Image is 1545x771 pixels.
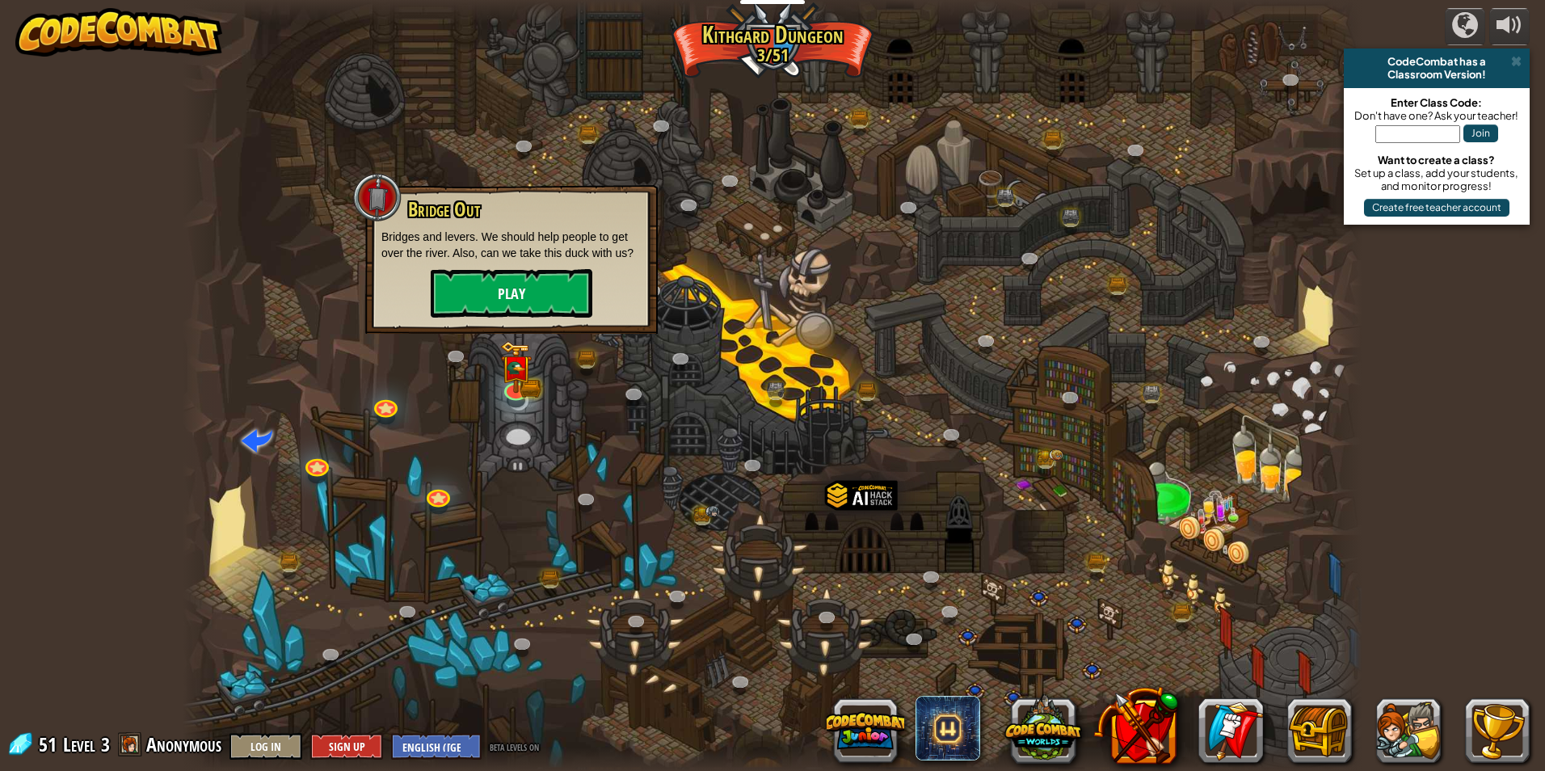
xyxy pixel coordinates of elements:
img: bronze-chest.png [578,351,596,365]
div: Enter Class Code: [1352,96,1522,109]
button: Play [431,269,592,318]
img: silver-chest.png [767,382,785,397]
img: gold-chest.png [1036,450,1054,466]
img: silver-chest.png [996,189,1014,204]
div: Classroom Version! [1350,68,1523,81]
img: silver-chest.png [1143,386,1160,401]
button: Join [1463,124,1498,142]
img: silver-chest.png [1062,209,1080,224]
span: beta levels on [490,739,539,754]
img: bronze-chest.png [1173,605,1191,620]
img: bronze-chest.png [1044,132,1062,146]
img: bronze-chest.png [1108,277,1126,292]
button: Create free teacher account [1364,199,1509,217]
span: 51 [39,731,61,757]
span: 3 [101,731,110,757]
span: Anonymous [146,731,221,757]
p: Bridges and levers. We should help people to get over the river. Also, can we take this duck with... [381,229,642,261]
img: level-banner-unlock.png [500,341,532,394]
img: bronze-chest.png [520,380,541,398]
img: gold-chest.png [693,507,710,522]
button: Adjust volume [1489,8,1530,46]
img: bronze-chest.png [1087,554,1105,569]
img: bronze-chest.png [851,111,869,125]
button: Sign Up [310,733,383,760]
button: Campaigns [1445,8,1485,46]
img: bronze-chest.png [541,571,559,586]
img: bronze-chest.png [579,126,597,141]
img: CodeCombat - Learn how to code by playing a game [15,8,222,57]
img: portrait.png [1048,449,1063,461]
div: Want to create a class? [1352,154,1522,166]
img: portrait.png [705,506,720,517]
span: Bridge Out [408,196,480,223]
div: Set up a class, add your students, and monitor progress! [1352,166,1522,192]
img: bronze-chest.png [858,384,876,398]
button: Log In [229,733,302,760]
img: portrait.png [507,361,525,375]
img: bronze-chest.png [280,554,298,569]
div: CodeCombat has a [1350,55,1523,68]
span: Level [63,731,95,758]
div: Don't have one? Ask your teacher! [1352,109,1522,122]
